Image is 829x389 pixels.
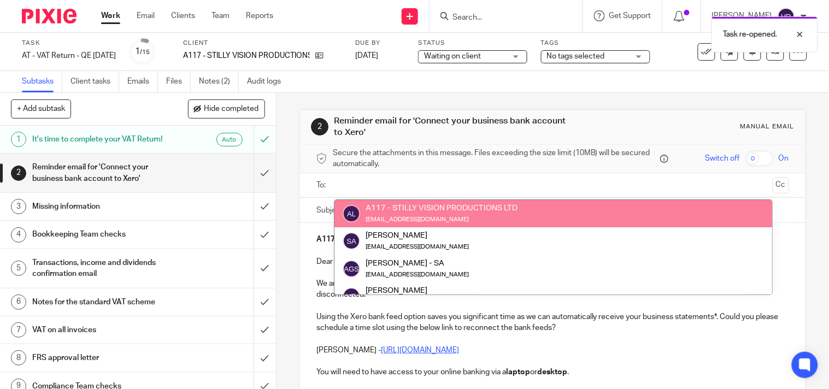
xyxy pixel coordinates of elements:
[11,350,26,366] div: 8
[316,205,345,216] label: Subject:
[366,244,469,250] small: [EMAIL_ADDRESS][DOMAIN_NAME]
[246,10,273,21] a: Reports
[70,71,119,92] a: Client tasks
[316,311,789,334] p: Using the Xero bank feed option saves you significant time as we can automatically receive your b...
[366,271,469,277] small: [EMAIL_ADDRESS][DOMAIN_NAME]
[537,368,567,376] strong: desktop
[773,177,789,193] button: Cc
[366,203,518,214] div: A117 - STILLY VISION PRODUCTIONS LTD
[32,294,173,310] h1: Notes for the standard VAT scheme
[366,216,469,222] small: [EMAIL_ADDRESS][DOMAIN_NAME]
[11,322,26,338] div: 7
[101,10,120,21] a: Work
[11,261,26,276] div: 5
[22,50,116,61] div: AT - VAT Return - QE 31-08-2025
[32,159,173,187] h1: Reminder email for 'Connect your business bank account to Xero'
[355,52,378,60] span: [DATE]
[723,29,777,40] p: Task re-opened.
[11,294,26,310] div: 6
[22,9,77,23] img: Pixie
[705,153,740,164] span: Switch off
[366,257,469,268] div: [PERSON_NAME] - SA
[32,322,173,338] h1: VAT on all invoices
[334,115,576,139] h1: Reminder email for 'Connect your business bank account to Xero'
[183,50,310,61] p: A117 - STILLY VISION PRODUCTIONS LTD
[22,39,116,48] label: Task
[547,52,605,60] span: No tags selected
[316,367,789,378] p: You will need to have access to your online banking via a or .
[316,180,328,191] label: To:
[204,105,259,114] span: Hide completed
[140,49,150,55] small: /15
[506,368,530,376] strong: laptop
[137,10,155,21] a: Email
[355,39,404,48] label: Due by
[183,39,342,48] label: Client
[32,198,173,215] h1: Missing information
[199,71,239,92] a: Notes (2)
[11,227,26,243] div: 4
[381,346,459,354] a: [URL][DOMAIN_NAME]
[32,131,173,148] h1: It's time to complete your VAT Return!
[32,350,173,366] h1: FRS approval letter
[211,10,230,21] a: Team
[366,285,567,296] div: [PERSON_NAME]
[333,148,657,170] span: Secure the attachments in this message. Files exceeding the size limit (10MB) will be secured aut...
[11,132,26,147] div: 1
[166,71,191,92] a: Files
[127,71,158,92] a: Emails
[779,153,789,164] span: On
[778,8,795,25] img: svg%3E
[343,232,360,250] img: svg%3E
[343,287,360,305] img: svg%3E
[247,71,289,92] a: Audit logs
[171,10,195,21] a: Clients
[424,52,481,60] span: Waiting on client
[11,199,26,214] div: 3
[188,99,265,118] button: Hide completed
[316,256,789,267] p: Dear [PERSON_NAME],
[316,235,466,243] strong: A117 - STILLY VISION PRODUCTIONS LTD
[11,99,71,118] button: + Add subtask
[343,205,360,222] img: svg%3E
[316,278,789,300] p: We are in the process of completing your VAT Return and noticed some missing information and/or t...
[32,226,173,243] h1: Bookkeeping Team checks
[11,166,26,181] div: 2
[740,122,795,131] div: Manual email
[22,71,62,92] a: Subtasks
[216,133,243,146] div: Auto
[22,50,116,61] div: AT - VAT Return - QE [DATE]
[343,260,360,277] img: svg%3E
[316,345,789,356] p: [PERSON_NAME] -
[136,45,150,58] div: 1
[366,230,469,241] div: [PERSON_NAME]
[311,118,328,135] div: 2
[32,255,173,282] h1: Transactions, income and dividends confirmation email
